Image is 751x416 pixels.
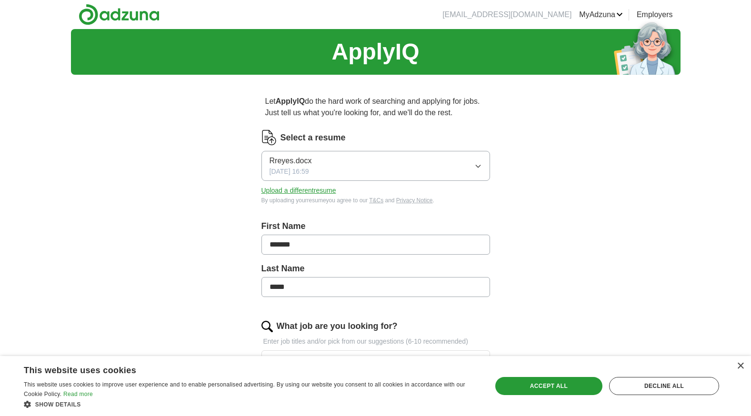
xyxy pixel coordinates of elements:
[270,155,312,167] span: Rreyes.docx
[579,9,623,20] a: MyAdzuna
[24,381,465,397] span: This website uses cookies to improve user experience and to enable personalised advertising. By u...
[261,130,277,145] img: CV Icon
[261,321,273,332] img: search.png
[277,320,398,333] label: What job are you looking for?
[261,151,490,181] button: Rreyes.docx[DATE] 16:59
[442,9,571,20] li: [EMAIL_ADDRESS][DOMAIN_NAME]
[24,399,478,409] div: Show details
[261,337,490,347] p: Enter job titles and/or pick from our suggestions (6-10 recommended)
[35,401,81,408] span: Show details
[261,92,490,122] p: Let do the hard work of searching and applying for jobs. Just tell us what you're looking for, an...
[280,131,346,144] label: Select a resume
[276,97,305,105] strong: ApplyIQ
[495,377,602,395] div: Accept all
[261,262,490,275] label: Last Name
[63,391,93,397] a: Read more, opens a new window
[270,167,309,177] span: [DATE] 16:59
[24,362,454,376] div: This website uses cookies
[609,377,719,395] div: Decline all
[261,196,490,205] div: By uploading your resume you agree to our and .
[261,220,490,233] label: First Name
[369,197,383,204] a: T&Cs
[261,186,336,196] button: Upload a differentresume
[79,4,160,25] img: Adzuna logo
[396,197,433,204] a: Privacy Notice
[737,363,744,370] div: Close
[637,9,673,20] a: Employers
[331,35,419,69] h1: ApplyIQ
